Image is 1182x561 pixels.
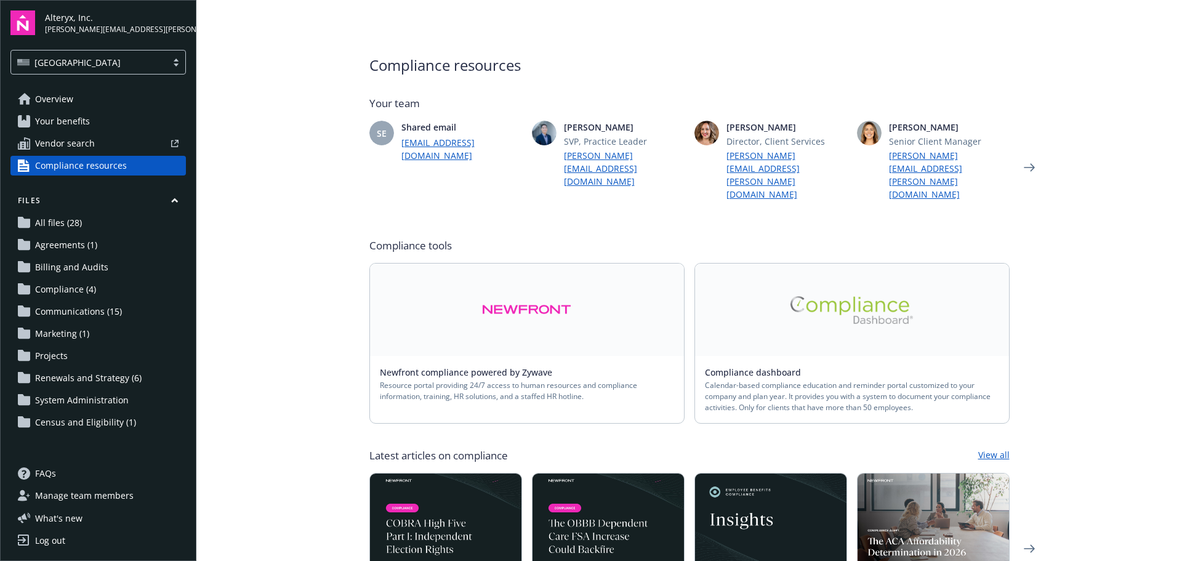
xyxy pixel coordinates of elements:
img: photo [857,121,882,145]
span: Renewals and Strategy (6) [35,368,142,388]
a: Compliance resources [10,156,186,176]
a: [PERSON_NAME][EMAIL_ADDRESS][PERSON_NAME][DOMAIN_NAME] [726,149,847,201]
span: Compliance tools [369,238,1010,253]
img: Alt [790,296,914,324]
a: Manage team members [10,486,186,506]
span: SE [377,127,387,140]
button: Files [10,195,186,211]
span: Manage team members [35,486,134,506]
span: Alteryx, Inc. [45,11,186,24]
span: Resource portal providing 24/7 access to human resources and compliance information, training, HR... [380,380,674,402]
a: Compliance (4) [10,280,186,299]
a: Compliance dashboard [705,366,811,378]
span: Marketing (1) [35,324,89,344]
span: Compliance resources [35,156,127,176]
a: Communications (15) [10,302,186,321]
span: Census and Eligibility (1) [35,413,136,432]
span: Your team [369,96,1010,111]
span: Senior Client Manager [889,135,1010,148]
a: Newfront compliance powered by Zywave [380,366,562,378]
a: [PERSON_NAME][EMAIL_ADDRESS][PERSON_NAME][DOMAIN_NAME] [889,149,1010,201]
span: Calendar-based compliance education and reminder portal customized to your company and plan year.... [705,380,999,413]
span: [GEOGRAPHIC_DATA] [17,56,161,69]
span: [PERSON_NAME] [889,121,1010,134]
span: System Administration [35,390,129,410]
img: Alt [482,296,571,324]
div: Log out [35,531,65,551]
span: Your benefits [35,111,90,131]
span: Communications (15) [35,302,122,321]
span: Agreements (1) [35,235,97,255]
span: Compliance (4) [35,280,96,299]
button: What's new [10,512,102,525]
span: [PERSON_NAME] [726,121,847,134]
span: Overview [35,89,73,109]
a: Renewals and Strategy (6) [10,368,186,388]
a: All files (28) [10,213,186,233]
a: Census and Eligibility (1) [10,413,186,432]
span: Compliance resources [369,54,1010,76]
span: Vendor search [35,134,95,153]
a: Next [1019,158,1039,177]
span: Billing and Audits [35,257,108,277]
a: Alt [695,264,1009,356]
a: Marketing (1) [10,324,186,344]
span: [GEOGRAPHIC_DATA] [34,56,121,69]
button: Alteryx, Inc.[PERSON_NAME][EMAIL_ADDRESS][PERSON_NAME][DOMAIN_NAME] [45,10,186,35]
span: All files (28) [35,213,82,233]
span: Director, Client Services [726,135,847,148]
img: navigator-logo.svg [10,10,35,35]
a: View all [978,448,1010,463]
span: Projects [35,346,68,366]
a: [EMAIL_ADDRESS][DOMAIN_NAME] [401,136,522,162]
a: Agreements (1) [10,235,186,255]
a: [PERSON_NAME][EMAIL_ADDRESS][DOMAIN_NAME] [564,149,685,188]
a: Your benefits [10,111,186,131]
a: Billing and Audits [10,257,186,277]
span: [PERSON_NAME][EMAIL_ADDRESS][PERSON_NAME][DOMAIN_NAME] [45,24,186,35]
span: [PERSON_NAME] [564,121,685,134]
span: SVP, Practice Leader [564,135,685,148]
span: What ' s new [35,512,82,525]
a: Next [1019,539,1039,559]
a: Alt [370,264,684,356]
a: Vendor search [10,134,186,153]
a: FAQs [10,464,186,483]
img: photo [694,121,719,145]
span: FAQs [35,464,56,483]
img: photo [532,121,557,145]
span: Latest articles on compliance [369,448,508,463]
span: Shared email [401,121,522,134]
a: System Administration [10,390,186,410]
a: Overview [10,89,186,109]
a: Projects [10,346,186,366]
